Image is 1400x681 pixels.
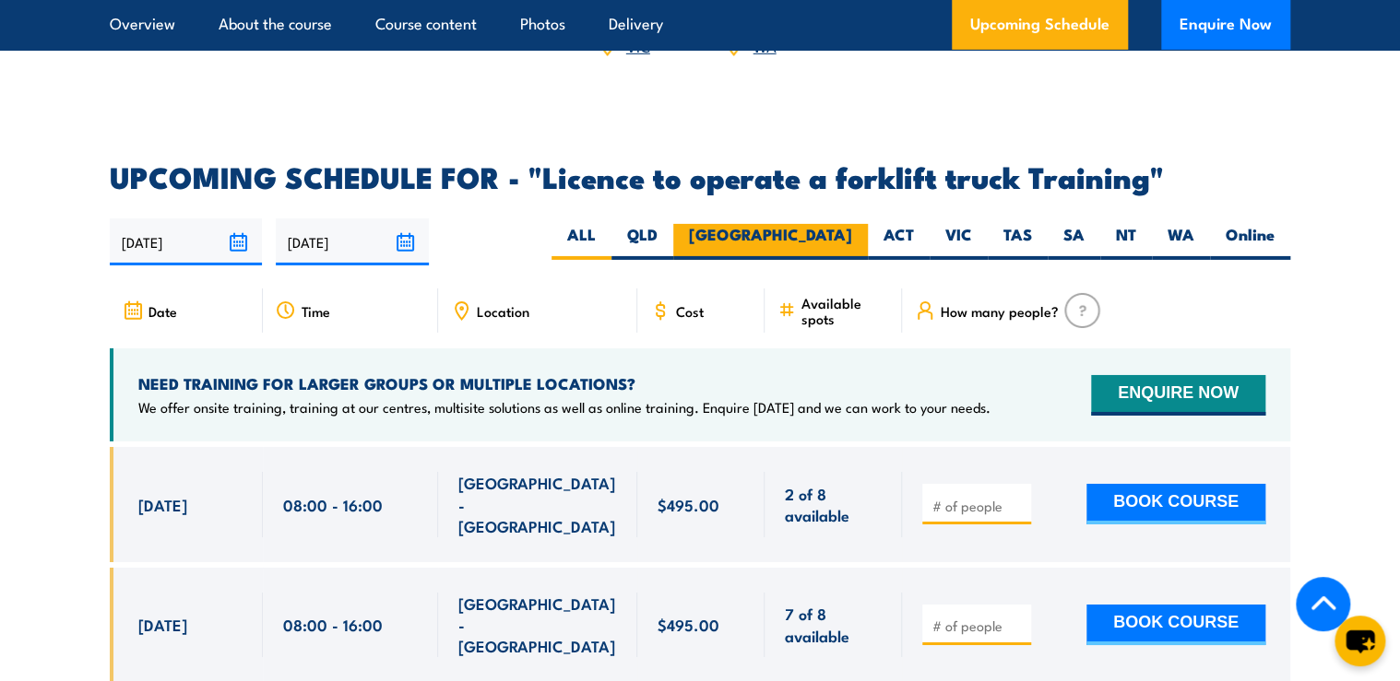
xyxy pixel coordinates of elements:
[138,398,991,417] p: We offer onsite training, training at our centres, multisite solutions as well as online training...
[988,224,1048,260] label: TAS
[801,295,889,326] span: Available spots
[148,303,177,319] span: Date
[1091,375,1265,416] button: ENQUIRE NOW
[138,494,187,515] span: [DATE]
[458,472,617,536] span: [GEOGRAPHIC_DATA] - [GEOGRAPHIC_DATA]
[941,303,1059,319] span: How many people?
[138,373,991,393] h4: NEED TRAINING FOR LARGER GROUPS OR MULTIPLE LOCATIONS?
[785,603,882,646] span: 7 of 8 available
[658,494,719,515] span: $495.00
[930,224,988,260] label: VIC
[283,614,383,635] span: 08:00 - 16:00
[1100,224,1152,260] label: NT
[1086,484,1265,524] button: BOOK COURSE
[1048,224,1100,260] label: SA
[276,218,428,265] input: To date
[1335,616,1385,666] button: chat-button
[673,224,868,260] label: [GEOGRAPHIC_DATA]
[932,497,1025,515] input: # of people
[1086,605,1265,645] button: BOOK COURSE
[658,614,719,635] span: $495.00
[1210,224,1290,260] label: Online
[868,224,930,260] label: ACT
[785,483,882,526] span: 2 of 8 available
[932,616,1025,635] input: # of people
[302,303,330,319] span: Time
[110,218,262,265] input: From date
[458,593,617,657] span: [GEOGRAPHIC_DATA] - [GEOGRAPHIC_DATA]
[283,494,383,515] span: 08:00 - 16:00
[138,614,187,635] span: [DATE]
[1152,224,1210,260] label: WA
[477,303,529,319] span: Location
[110,163,1290,189] h2: UPCOMING SCHEDULE FOR - "Licence to operate a forklift truck Training"
[611,224,673,260] label: QLD
[552,224,611,260] label: ALL
[676,303,704,319] span: Cost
